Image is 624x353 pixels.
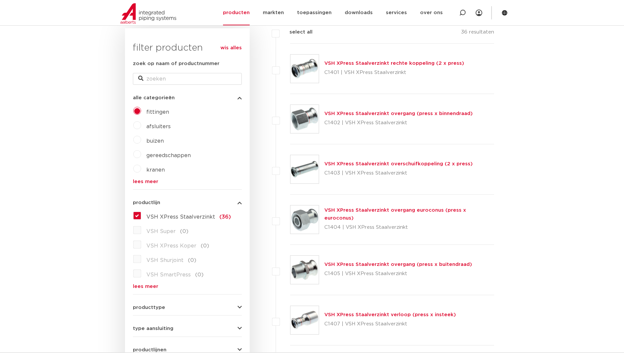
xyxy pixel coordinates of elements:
a: VSH XPress Staalverzinkt rechte koppeling (2 x press) [324,61,464,66]
button: productlijn [133,200,242,205]
button: alle categorieën [133,95,242,100]
a: VSH XPress Staalverzinkt overgang (press x binnendraad) [324,111,473,116]
a: afsluiters [146,124,171,129]
span: alle categorieën [133,95,175,100]
a: kranen [146,167,165,173]
input: zoeken [133,73,242,85]
label: select all [280,28,312,36]
img: Thumbnail for VSH XPress Staalverzinkt rechte koppeling (2 x press) [290,55,319,83]
p: C1402 | VSH XPress Staalverzinkt [324,118,473,128]
p: 36 resultaten [461,28,494,38]
span: (0) [188,258,196,263]
span: productlijnen [133,347,166,352]
span: (0) [201,243,209,248]
button: productlijnen [133,347,242,352]
span: producttype [133,305,165,310]
a: lees meer [133,179,242,184]
button: producttype [133,305,242,310]
h3: filter producten [133,41,242,55]
p: C1401 | VSH XPress Staalverzinkt [324,67,464,78]
a: buizen [146,138,164,144]
img: Thumbnail for VSH XPress Staalverzinkt overgang (press x buitendraad) [290,256,319,284]
span: VSH Shurjoint [146,258,184,263]
img: Thumbnail for VSH XPress Staalverzinkt verloop (press x insteek) [290,306,319,334]
p: C1407 | VSH XPress Staalverzinkt [324,319,456,329]
a: VSH XPress Staalverzinkt verloop (press x insteek) [324,312,456,317]
img: Thumbnail for VSH XPress Staalverzinkt overgang euroconus (press x euroconus) [290,205,319,234]
span: VSH SmartPress [146,272,191,277]
span: VSH XPress Koper [146,243,196,248]
p: C1405 | VSH XPress Staalverzinkt [324,269,472,279]
span: productlijn [133,200,160,205]
span: (0) [195,272,204,277]
a: lees meer [133,284,242,289]
span: VSH XPress Staalverzinkt [146,214,215,220]
button: type aansluiting [133,326,242,331]
a: gereedschappen [146,153,191,158]
span: (36) [219,214,231,220]
span: type aansluiting [133,326,173,331]
span: (0) [180,229,188,234]
span: VSH Super [146,229,176,234]
img: Thumbnail for VSH XPress Staalverzinkt overgang (press x binnendraad) [290,105,319,133]
p: C1404 | VSH XPress Staalverzinkt [324,222,494,233]
a: fittingen [146,109,169,115]
a: VSH XPress Staalverzinkt overgang (press x buitendraad) [324,262,472,267]
label: zoek op naam of productnummer [133,60,219,68]
a: wis alles [220,44,242,52]
a: VSH XPress Staalverzinkt overschuifkoppeling (2 x press) [324,161,473,166]
img: Thumbnail for VSH XPress Staalverzinkt overschuifkoppeling (2 x press) [290,155,319,183]
a: VSH XPress Staalverzinkt overgang euroconus (press x euroconus) [324,208,466,221]
p: C1403 | VSH XPress Staalverzinkt [324,168,473,178]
